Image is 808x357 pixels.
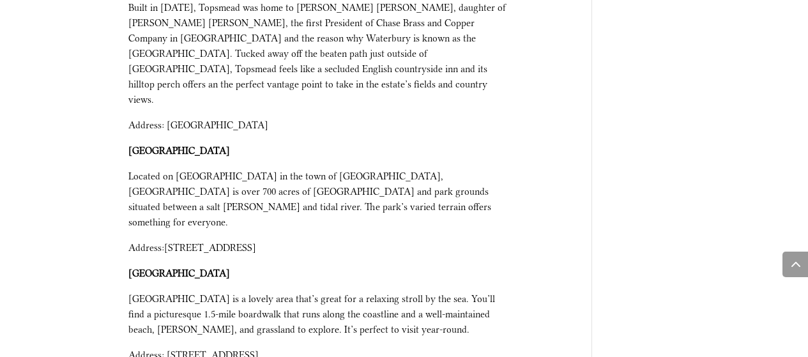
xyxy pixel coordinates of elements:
[128,242,164,254] span: Address:
[128,2,506,105] span: Built in [DATE], Topsmead was home to [PERSON_NAME] [PERSON_NAME], daughter of [PERSON_NAME] [PER...
[128,268,230,279] strong: [GEOGRAPHIC_DATA]
[128,145,230,156] strong: [GEOGRAPHIC_DATA]
[128,119,268,131] span: Address: [GEOGRAPHIC_DATA]
[128,242,256,254] span: [STREET_ADDRESS]
[128,293,495,335] span: [GEOGRAPHIC_DATA] is a lovely area that’s great for a relaxing stroll by the sea. You’ll find a p...
[128,171,491,228] span: Located on [GEOGRAPHIC_DATA] in the town of [GEOGRAPHIC_DATA], [GEOGRAPHIC_DATA] is over 700 acre...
